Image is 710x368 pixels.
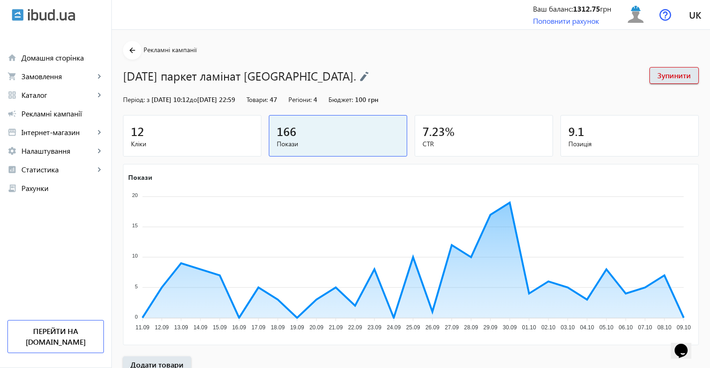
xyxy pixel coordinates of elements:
a: Перейти на [DOMAIN_NAME] [7,320,104,353]
tspan: 25.09 [406,324,420,331]
span: Регіони: [288,95,312,104]
span: Інтернет-магазин [21,128,95,137]
tspan: 29.09 [484,324,498,331]
tspan: 28.09 [464,324,478,331]
tspan: 26.09 [425,324,439,331]
span: до [190,95,197,104]
span: Налаштування [21,146,95,156]
tspan: 07.10 [638,324,652,331]
mat-icon: keyboard_arrow_right [95,90,104,100]
span: Зупинити [657,70,691,81]
tspan: 20.09 [309,324,323,331]
mat-icon: analytics [7,165,17,174]
tspan: 11.09 [136,324,150,331]
tspan: 21.09 [329,324,343,331]
tspan: 22.09 [348,324,362,331]
mat-icon: home [7,53,17,62]
h1: [DATE] паркет ламінат [GEOGRAPHIC_DATA]. [123,68,640,84]
tspan: 19.09 [290,324,304,331]
tspan: 01.10 [522,324,536,331]
a: Поповнити рахунок [533,16,599,26]
span: Домашня сторінка [21,53,104,62]
tspan: 05.10 [600,324,614,331]
tspan: 23.09 [368,324,382,331]
span: Статистика [21,165,95,174]
tspan: 20 [132,192,137,198]
tspan: 13.09 [174,324,188,331]
span: 12 [131,123,144,139]
mat-icon: keyboard_arrow_right [95,72,104,81]
span: Бюджет: [328,95,353,104]
mat-icon: keyboard_arrow_right [95,146,104,156]
tspan: 09.10 [677,324,691,331]
span: Період: з [123,95,150,104]
tspan: 12.09 [155,324,169,331]
span: 7.23 [423,123,445,139]
button: Зупинити [649,67,699,84]
span: Рекламні кампанії [21,109,104,118]
mat-icon: storefront [7,128,17,137]
div: Ваш баланс: грн [533,4,611,14]
mat-icon: shopping_cart [7,72,17,81]
span: Замовлення [21,72,95,81]
img: user.svg [625,4,646,25]
mat-icon: grid_view [7,90,17,100]
span: 9.1 [568,123,584,139]
img: help.svg [659,9,671,21]
span: Кліки [131,139,253,149]
span: [DATE] 10:12 [DATE] 22:59 [151,95,235,104]
span: Рахунки [21,184,104,193]
iframe: chat widget [671,331,701,359]
span: 4 [314,95,317,104]
span: 100 грн [355,95,378,104]
span: CTR [423,139,545,149]
span: 47 [270,95,277,104]
span: uk [689,9,701,20]
tspan: 16.09 [232,324,246,331]
tspan: 02.10 [541,324,555,331]
tspan: 24.09 [387,324,401,331]
tspan: 30.09 [503,324,517,331]
span: Товари: [246,95,268,104]
tspan: 04.10 [580,324,594,331]
span: Покази [277,139,399,149]
tspan: 5 [135,283,138,289]
mat-icon: arrow_back [127,45,138,56]
span: 166 [277,123,296,139]
mat-icon: keyboard_arrow_right [95,165,104,174]
span: Каталог [21,90,95,100]
tspan: 0 [135,314,138,320]
span: Рекламні кампанії [143,45,197,54]
mat-icon: campaign [7,109,17,118]
tspan: 10 [132,253,137,259]
tspan: 27.09 [445,324,459,331]
tspan: 03.10 [561,324,575,331]
b: 1312.75 [573,4,600,14]
mat-icon: keyboard_arrow_right [95,128,104,137]
img: ibud_text.svg [28,9,75,21]
span: Позиція [568,139,691,149]
mat-icon: receipt_long [7,184,17,193]
img: ibud.svg [12,9,24,21]
tspan: 18.09 [271,324,285,331]
text: Покази [128,172,152,181]
tspan: 08.10 [657,324,671,331]
tspan: 17.09 [252,324,266,331]
tspan: 14.09 [193,324,207,331]
tspan: 15 [132,223,137,228]
mat-icon: settings [7,146,17,156]
span: % [445,123,455,139]
tspan: 15.09 [213,324,227,331]
tspan: 06.10 [619,324,633,331]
